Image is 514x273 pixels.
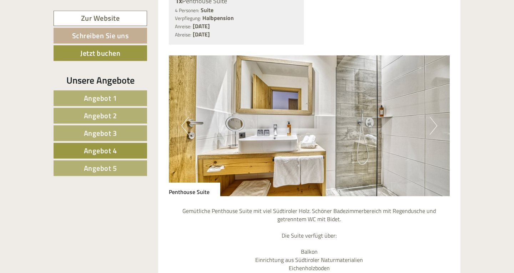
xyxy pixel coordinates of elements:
[430,117,437,135] button: Next
[54,28,147,44] a: Schreiben Sie uns
[128,5,153,18] div: [DATE]
[175,7,199,14] small: 4 Personen:
[54,45,147,61] a: Jetzt buchen
[181,117,189,135] button: Previous
[5,19,114,41] div: Guten Tag, wie können wir Ihnen helfen?
[84,128,117,139] span: Angebot 3
[84,93,117,104] span: Angebot 1
[193,30,210,39] b: [DATE]
[84,145,117,156] span: Angebot 4
[235,185,281,201] button: Senden
[201,6,213,14] b: Suite
[169,55,450,196] img: image
[84,163,117,174] span: Angebot 5
[193,22,210,30] b: [DATE]
[175,15,201,22] small: Verpflegung:
[175,23,191,30] small: Anreise:
[175,31,191,38] small: Abreise:
[84,110,117,121] span: Angebot 2
[54,11,147,26] a: Zur Website
[202,14,234,22] b: Halbpension
[11,35,110,40] small: 11:29
[11,21,110,26] div: [GEOGRAPHIC_DATA]
[169,183,220,196] div: Penthouse Suite
[54,74,147,87] div: Unsere Angebote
